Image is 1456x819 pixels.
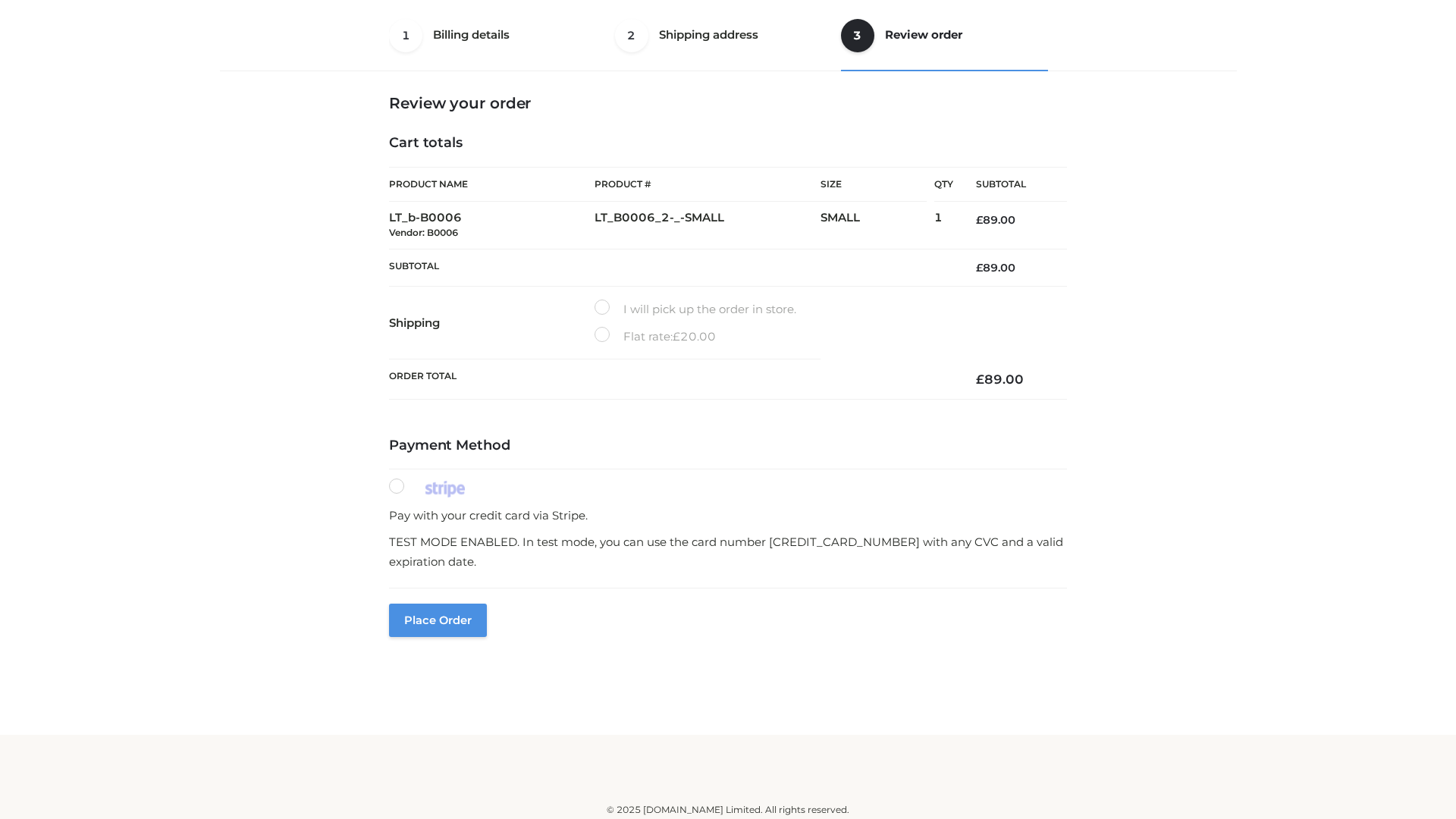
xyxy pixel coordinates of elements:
bdi: 89.00 [976,213,1015,227]
bdi: 89.00 [976,261,1015,275]
th: Qty [934,167,953,202]
bdi: 20.00 [673,329,716,344]
p: TEST MODE ENABLED. In test mode, you can use the card number [CREDIT_CARD_NUMBER] with any CVC an... [389,532,1067,571]
span: £ [976,372,984,387]
th: Size [821,168,927,202]
label: Flat rate: [595,327,716,347]
th: Subtotal [389,249,953,286]
button: Place order [389,604,487,637]
div: © 2025 [DOMAIN_NAME] Limited. All rights reserved. [225,802,1231,817]
span: £ [673,329,680,344]
th: Shipping [389,287,595,359]
h3: Review your order [389,94,1067,112]
th: Product # [595,167,821,202]
span: £ [976,261,983,275]
label: I will pick up the order in store. [595,300,796,319]
td: SMALL [821,202,934,249]
h4: Cart totals [389,135,1067,152]
td: 1 [934,202,953,249]
bdi: 89.00 [976,372,1024,387]
td: LT_B0006_2-_-SMALL [595,202,821,249]
span: £ [976,213,983,227]
h4: Payment Method [389,438,1067,454]
td: LT_b-B0006 [389,202,595,249]
small: Vendor: B0006 [389,227,458,238]
th: Subtotal [953,168,1067,202]
th: Product Name [389,167,595,202]
p: Pay with your credit card via Stripe. [389,506,1067,526]
th: Order Total [389,359,953,400]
